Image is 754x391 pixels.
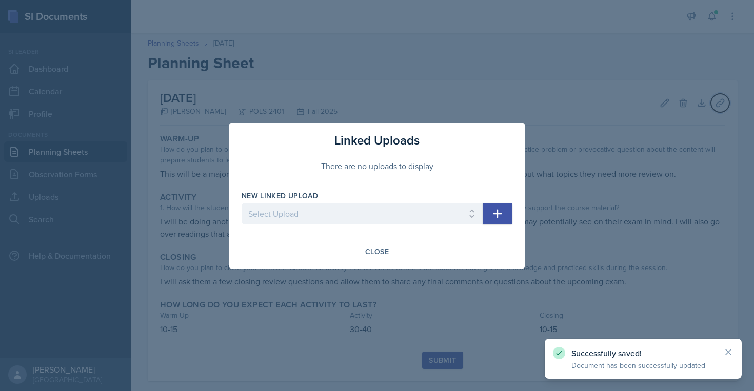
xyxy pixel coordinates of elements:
[365,248,389,256] div: Close
[242,150,512,182] div: There are no uploads to display
[242,191,318,201] label: New Linked Upload
[571,348,715,358] p: Successfully saved!
[571,360,715,371] p: Document has been successfully updated
[334,131,420,150] h3: Linked Uploads
[359,243,395,260] button: Close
